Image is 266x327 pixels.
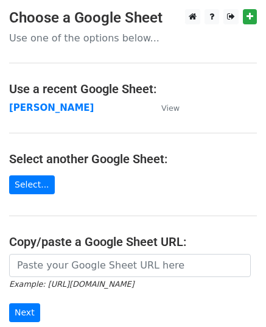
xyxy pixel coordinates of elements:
[9,9,257,27] h3: Choose a Google Sheet
[9,82,257,96] h4: Use a recent Google Sheet:
[9,102,94,113] a: [PERSON_NAME]
[9,234,257,249] h4: Copy/paste a Google Sheet URL:
[9,280,134,289] small: Example: [URL][DOMAIN_NAME]
[9,254,251,277] input: Paste your Google Sheet URL here
[161,104,180,113] small: View
[149,102,180,113] a: View
[9,32,257,44] p: Use one of the options below...
[9,175,55,194] a: Select...
[9,303,40,322] input: Next
[9,152,257,166] h4: Select another Google Sheet:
